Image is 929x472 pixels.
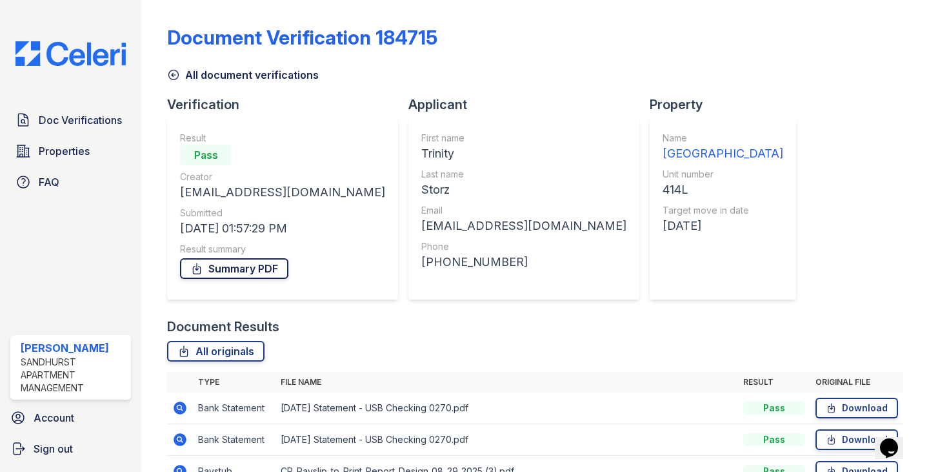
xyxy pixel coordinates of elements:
[421,217,626,235] div: [EMAIL_ADDRESS][DOMAIN_NAME]
[167,341,265,362] a: All originals
[275,372,738,393] th: File name
[180,243,385,256] div: Result summary
[39,174,59,190] span: FAQ
[5,436,136,462] a: Sign out
[180,220,385,238] div: [DATE] 01:57:29 PM
[421,181,626,199] div: Storz
[663,217,783,235] div: [DATE]
[180,145,232,165] div: Pass
[39,112,122,128] span: Doc Verifications
[180,132,385,145] div: Result
[650,96,806,114] div: Property
[180,258,288,279] a: Summary PDF
[738,372,810,393] th: Result
[810,372,903,393] th: Original file
[421,240,626,253] div: Phone
[421,253,626,271] div: [PHONE_NUMBER]
[10,169,131,195] a: FAQ
[34,410,74,426] span: Account
[193,424,275,456] td: Bank Statement
[663,145,783,163] div: [GEOGRAPHIC_DATA]
[193,372,275,393] th: Type
[5,41,136,66] img: CE_Logo_Blue-a8612792a0a2168367f1c8372b55b34899dd931a85d93a1a3d3e32e68fde9ad4.png
[421,204,626,217] div: Email
[815,398,898,418] a: Download
[10,138,131,164] a: Properties
[663,132,783,163] a: Name [GEOGRAPHIC_DATA]
[275,424,738,456] td: [DATE] Statement - USB Checking 0270.pdf
[167,26,437,49] div: Document Verification 184715
[21,356,126,395] div: Sandhurst Apartment Management
[167,67,319,83] a: All document verifications
[275,393,738,424] td: [DATE] Statement - USB Checking 0270.pdf
[421,168,626,181] div: Last name
[743,402,805,415] div: Pass
[193,393,275,424] td: Bank Statement
[421,132,626,145] div: First name
[421,145,626,163] div: Trinity
[815,429,898,450] a: Download
[34,441,73,457] span: Sign out
[167,318,279,336] div: Document Results
[167,96,408,114] div: Verification
[5,405,136,431] a: Account
[180,170,385,183] div: Creator
[743,433,805,446] div: Pass
[10,107,131,133] a: Doc Verifications
[180,183,385,201] div: [EMAIL_ADDRESS][DOMAIN_NAME]
[408,96,650,114] div: Applicant
[663,204,783,217] div: Target move in date
[180,207,385,220] div: Submitted
[875,420,916,459] iframe: chat widget
[663,132,783,145] div: Name
[663,168,783,181] div: Unit number
[39,143,90,159] span: Properties
[21,340,126,356] div: [PERSON_NAME]
[663,181,783,199] div: 414L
